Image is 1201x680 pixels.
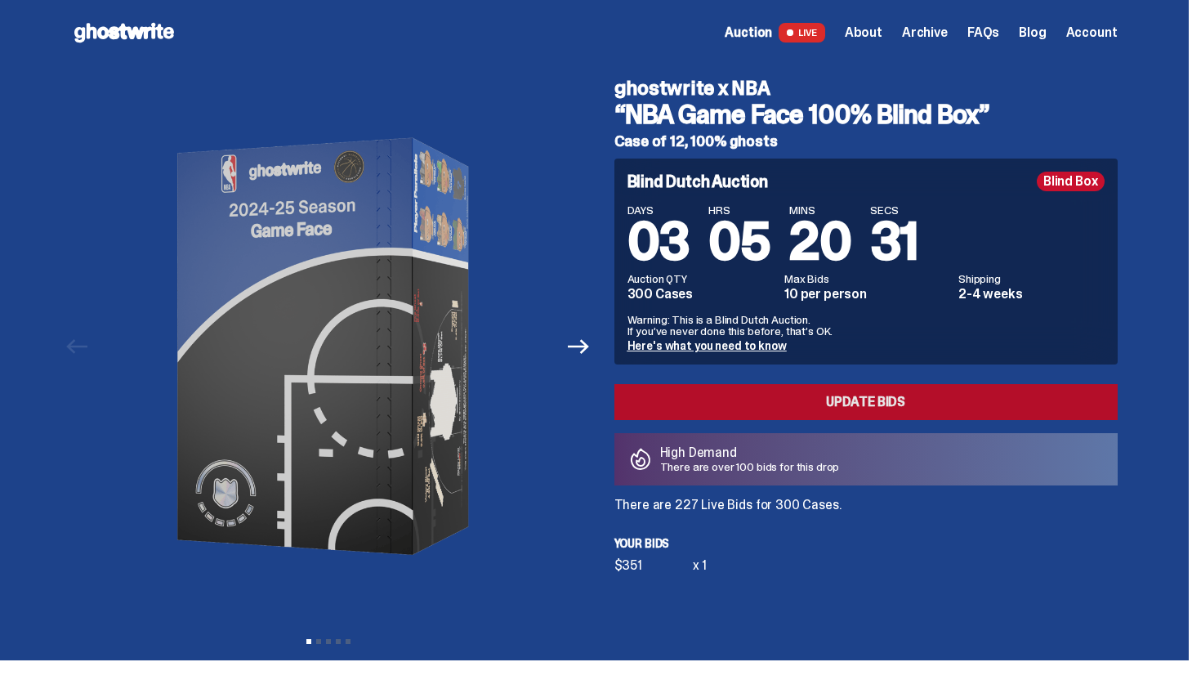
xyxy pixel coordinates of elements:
span: SECS [870,204,918,216]
span: LIVE [779,23,825,42]
span: 31 [870,208,918,275]
a: FAQs [967,26,999,39]
p: Warning: This is a Blind Dutch Auction. If you’ve never done this before, that’s OK. [627,314,1105,337]
a: Blog [1019,26,1046,39]
button: View slide 2 [316,639,321,644]
dt: Shipping [958,273,1105,284]
div: x 1 [693,559,708,572]
p: There are over 100 bids for this drop [660,461,840,472]
span: 03 [627,208,690,275]
img: NBA-Hero-1.png [104,65,553,628]
dt: Auction QTY [627,273,775,284]
button: View slide 1 [306,639,311,644]
span: DAYS [627,204,690,216]
h5: Case of 12, 100% ghosts [614,134,1118,149]
a: Update Bids [614,384,1118,420]
button: View slide 5 [346,639,350,644]
h4: Blind Dutch Auction [627,173,768,190]
dt: Max Bids [784,273,949,284]
a: Here's what you need to know [627,338,787,353]
span: HRS [708,204,770,216]
dd: 2-4 weeks [958,288,1105,301]
p: There are 227 Live Bids for 300 Cases. [614,499,1118,512]
h3: “NBA Game Face 100% Blind Box” [614,101,1118,127]
span: 05 [708,208,770,275]
a: Auction LIVE [725,23,824,42]
dd: 10 per person [784,288,949,301]
a: About [845,26,882,39]
div: Blind Box [1037,172,1105,191]
span: Auction [725,26,772,39]
span: 20 [789,208,851,275]
dd: 300 Cases [627,288,775,301]
span: MINS [789,204,851,216]
button: Next [561,329,597,365]
button: View slide 4 [336,639,341,644]
p: Your bids [614,538,1118,549]
a: Account [1066,26,1118,39]
div: $351 [614,559,693,572]
h4: ghostwrite x NBA [614,78,1118,98]
button: View slide 3 [326,639,331,644]
a: Archive [902,26,948,39]
p: High Demand [660,446,840,459]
